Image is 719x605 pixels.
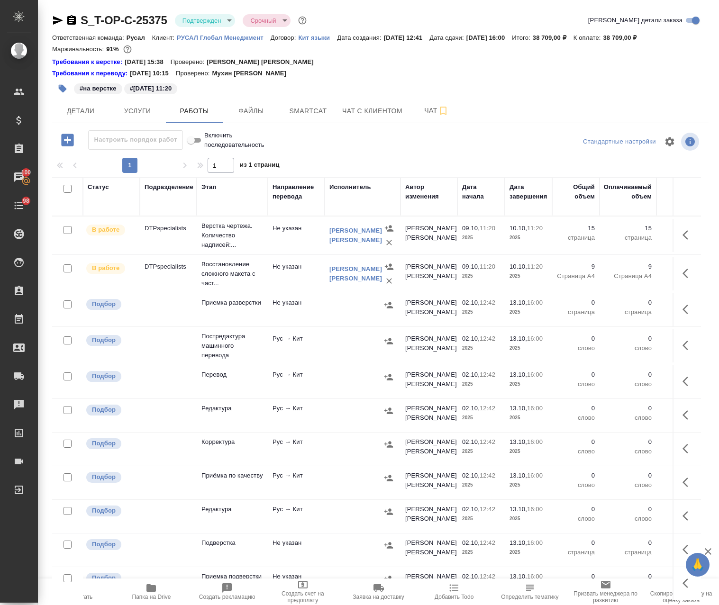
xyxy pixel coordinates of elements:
[677,437,700,460] button: Здесь прячутся важные кнопки
[106,45,121,53] p: 91%
[661,262,699,271] p: 57,8
[132,594,171,600] span: Папка на Drive
[140,219,197,252] td: DTPspecialists
[2,194,36,217] a: 98
[527,539,543,546] p: 16:00
[568,578,644,605] button: Призвать менеджера по развитию
[480,225,495,232] p: 11:20
[85,572,135,585] div: Можно подбирать исполнителей
[604,480,652,490] p: слово
[414,105,459,117] span: Чат
[510,335,527,342] p: 13.10,
[382,471,396,485] button: Назначить
[400,399,457,432] td: [PERSON_NAME] [PERSON_NAME]
[480,506,495,513] p: 12:42
[85,471,135,484] div: Можно подбирать исполнителей
[661,505,699,514] p: 0
[201,298,263,307] p: Приемка разверстки
[268,399,325,432] td: Рус → Кит
[604,233,652,243] p: страница
[207,57,321,67] p: [PERSON_NAME] [PERSON_NAME]
[382,334,396,348] button: Назначить
[501,594,558,600] span: Определить тематику
[661,413,699,423] p: RUB
[510,299,527,306] p: 13.10,
[382,370,396,384] button: Назначить
[268,533,325,567] td: Не указан
[604,182,652,201] div: Оплачиваемый объем
[604,572,652,581] p: 0
[557,548,595,557] p: страница
[405,182,453,201] div: Автор изменения
[661,343,699,353] p: RUB
[152,34,177,41] p: Клиент:
[268,433,325,466] td: Рус → Кит
[298,33,337,41] a: Кит языки
[557,437,595,447] p: 0
[73,84,123,92] span: на верстке
[462,447,500,456] p: 2025
[177,33,271,41] a: РУСАЛ Глобал Менеджмент
[92,225,119,235] p: В работе
[268,500,325,533] td: Рус → Кит
[643,578,719,605] button: Скопировать ссылку на оценку заказа
[52,15,64,26] button: Скопировать ссылку для ЯМессенджера
[342,105,402,117] span: Чат с клиентом
[462,299,480,306] p: 02.10,
[604,404,652,413] p: 0
[145,182,193,192] div: Подразделение
[462,405,480,412] p: 02.10,
[382,274,396,288] button: Удалить
[268,567,325,600] td: Не указан
[130,84,172,93] p: #[DATE] 11:20
[462,371,480,378] p: 02.10,
[677,298,700,321] button: Здесь прячутся важные кнопки
[85,334,135,347] div: Можно подбирать исполнителей
[557,370,595,379] p: 0
[400,533,457,567] td: [PERSON_NAME] [PERSON_NAME]
[649,590,713,604] span: Скопировать ссылку на оценку заказа
[382,298,396,312] button: Назначить
[285,105,331,117] span: Smartcat
[462,182,500,201] div: Дата начала
[382,260,396,274] button: Назначить
[462,263,480,270] p: 09.10,
[480,299,495,306] p: 12:42
[510,263,527,270] p: 10.10,
[480,371,495,378] p: 12:42
[604,343,652,353] p: слово
[557,404,595,413] p: 0
[247,17,279,25] button: Срочный
[527,225,543,232] p: 11:20
[661,447,699,456] p: RUB
[55,130,81,150] button: Добавить работу
[92,472,116,482] p: Подбор
[677,262,700,285] button: Здесь прячутся важные кнопки
[527,438,543,445] p: 16:00
[510,271,547,281] p: 2025
[462,573,480,580] p: 02.10,
[510,225,527,232] p: 10.10,
[510,405,527,412] p: 13.10,
[16,168,37,177] span: 100
[661,370,699,379] p: 0
[462,335,480,342] p: 02.10,
[557,262,595,271] p: 9
[661,538,699,548] p: 0
[462,438,480,445] p: 02.10,
[52,57,125,67] a: Требования к верстке:
[677,538,700,561] button: Здесь прячутся важные кнопки
[604,370,652,379] p: 0
[510,371,527,378] p: 13.10,
[557,334,595,343] p: 0
[85,370,135,383] div: Можно подбирать исполнителей
[686,553,710,577] button: 🙏
[604,548,652,557] p: страница
[557,471,595,480] p: 0
[2,165,36,189] a: 100
[268,219,325,252] td: Не указан
[557,233,595,243] p: страница
[480,438,495,445] p: 12:42
[400,293,457,326] td: [PERSON_NAME] [PERSON_NAME]
[661,514,699,524] p: RUB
